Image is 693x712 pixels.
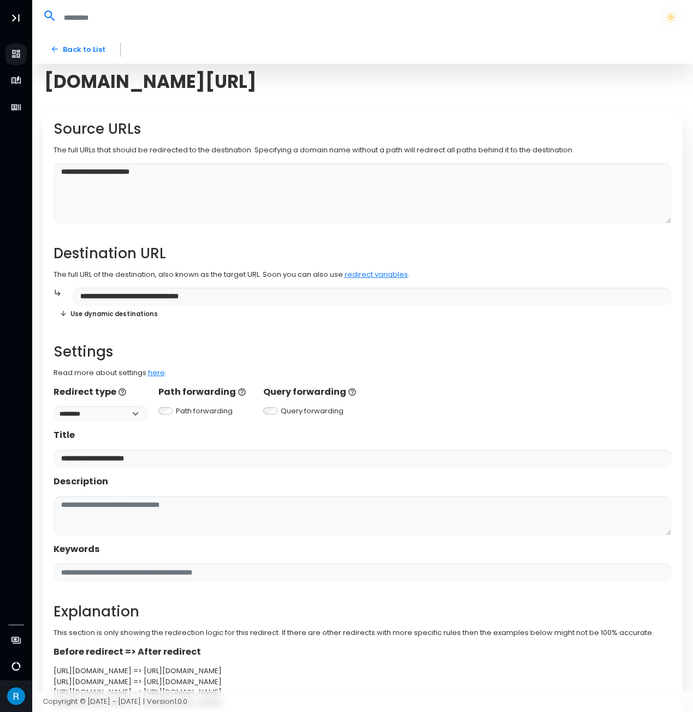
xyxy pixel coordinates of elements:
[54,687,672,698] div: [URL][DOMAIN_NAME] => [URL][DOMAIN_NAME]
[54,121,672,138] h2: Source URLs
[263,385,358,399] p: Query forwarding
[43,40,113,59] a: Back to List
[54,343,672,360] h2: Settings
[54,245,672,262] h2: Destination URL
[54,306,164,322] button: Use dynamic destinations
[148,367,165,378] a: here
[54,269,672,280] p: The full URL of the destination, also known as the target URL. Soon you can also use .
[345,269,408,280] a: redirect variables
[54,645,672,658] p: Before redirect => After redirect
[44,71,257,92] span: [DOMAIN_NAME][URL]
[54,666,672,677] div: [URL][DOMAIN_NAME] => [URL][DOMAIN_NAME]
[7,687,25,705] img: Avatar
[54,385,148,399] p: Redirect type
[176,406,233,417] label: Path forwarding
[54,475,672,488] p: Description
[54,429,672,442] p: Title
[54,677,672,687] div: [URL][DOMAIN_NAME] => [URL][DOMAIN_NAME]
[158,385,253,399] p: Path forwarding
[54,543,672,556] p: Keywords
[54,627,672,638] p: This section is only showing the redirection logic for this redirect. If there are other redirect...
[54,603,672,620] h2: Explanation
[5,8,26,28] button: Toggle Aside
[281,406,343,417] label: Query forwarding
[54,367,672,378] p: Read more about settings .
[54,145,672,156] p: The full URLs that should be redirected to the destination. Specifying a domain name without a pa...
[43,696,187,707] span: Copyright © [DATE] - [DATE] | Version 1.0.0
